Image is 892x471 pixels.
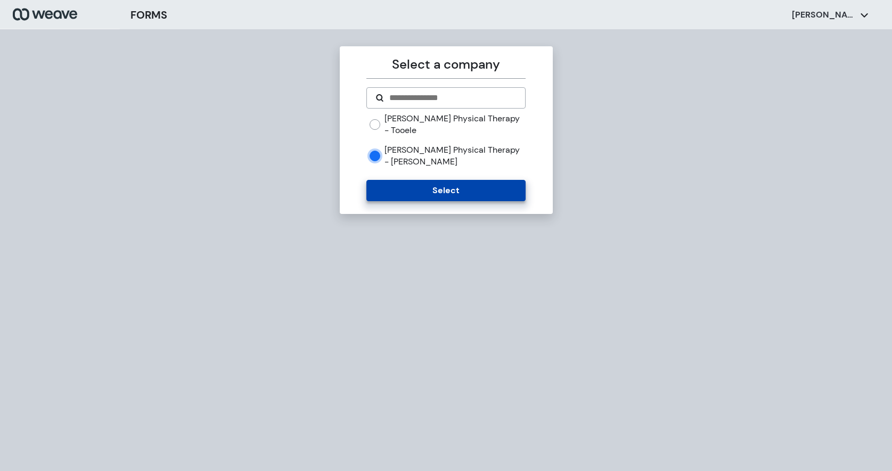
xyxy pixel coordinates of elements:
button: Select [366,180,526,201]
label: [PERSON_NAME] Physical Therapy - Tooele [384,113,526,136]
input: Search [388,92,517,104]
p: [PERSON_NAME] [792,9,856,21]
h3: FORMS [130,7,167,23]
p: Select a company [366,55,526,74]
label: [PERSON_NAME] Physical Therapy - [PERSON_NAME] [384,144,526,167]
